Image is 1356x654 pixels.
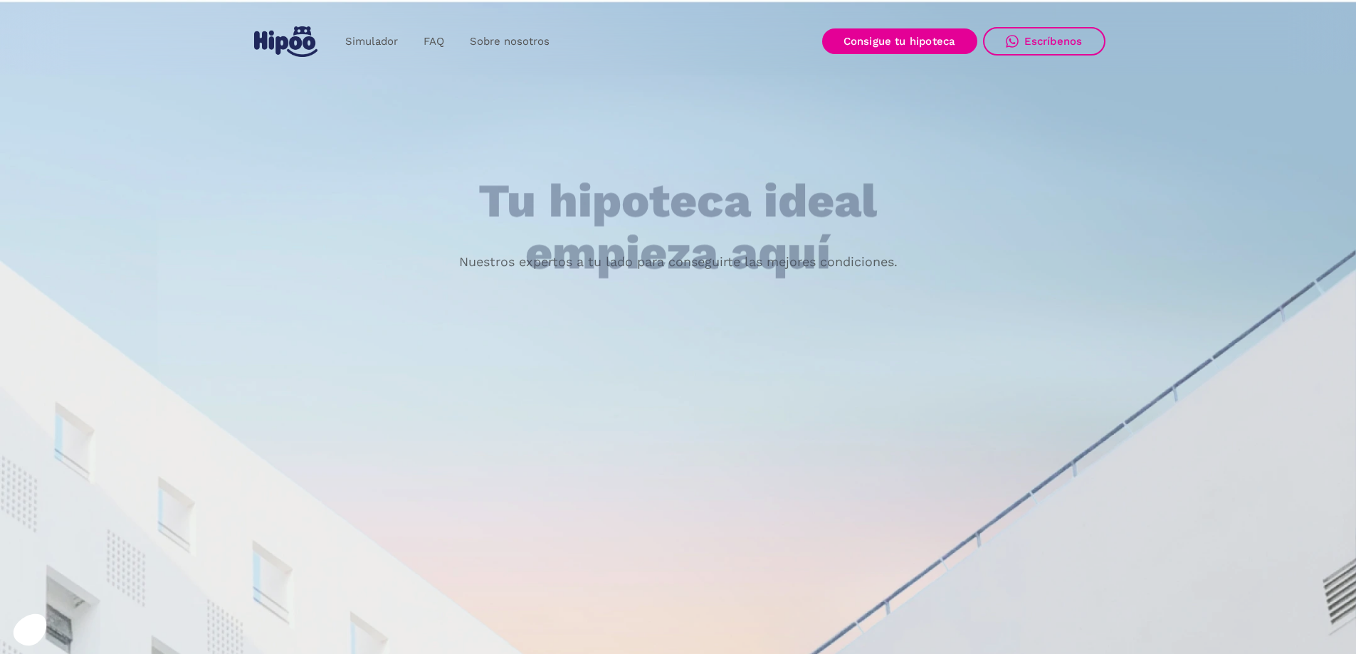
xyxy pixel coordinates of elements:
a: Simulador [332,28,411,56]
a: Consigue tu hipoteca [822,28,977,54]
h1: Tu hipoteca ideal empieza aquí [408,176,947,279]
a: Escríbenos [983,27,1105,56]
a: home [251,21,321,63]
div: Escríbenos [1024,35,1083,48]
a: FAQ [411,28,457,56]
a: Sobre nosotros [457,28,562,56]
